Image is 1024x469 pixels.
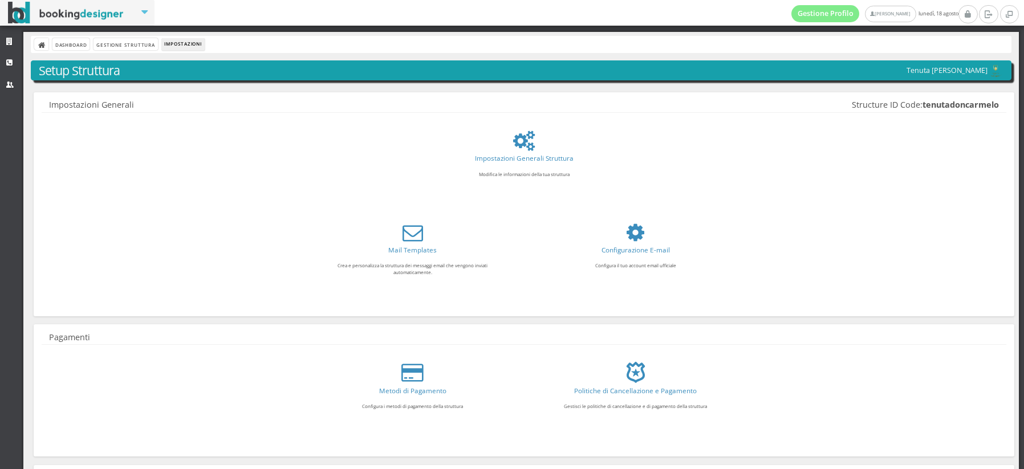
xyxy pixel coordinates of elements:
[543,257,728,274] div: Configura il tuo account email ufficiale
[988,65,1003,77] img: c17ce5f8a98d11e9805da647fc135771.png
[388,245,437,254] a: Mail Templates
[39,63,1004,78] h3: Setup Struttura
[320,398,505,421] div: Configura i metodi di pagamento della struttura
[791,5,958,22] span: lunedì, 18 agosto
[923,99,999,110] b: tenutadoncarmelo
[49,332,90,342] span: Pagamenti
[791,5,860,22] a: Gestione Profilo
[475,153,574,162] a: Impostazioni Generali Struttura
[907,65,1003,77] h5: Tenuta [PERSON_NAME]
[432,166,616,189] div: Modifica le informazioni della tua struttura
[602,245,670,254] a: Configurazione E-mail
[379,386,446,395] a: Metodi di Pagamento
[8,2,124,24] img: BookingDesigner.com
[49,99,134,110] span: Impostazioni Generali
[574,386,697,395] a: Politiche di Cancellazione e Pagamento
[852,100,999,109] span: Structure ID Code:
[162,38,205,51] li: Impostazioni
[543,398,728,421] div: Gestisci le politiche di cancellazione e di pagamento della struttura
[865,6,916,22] a: [PERSON_NAME]
[94,38,157,50] a: Gestione Struttura
[52,38,90,50] a: Dashboard
[320,257,505,280] div: Crea e personalizza la struttura dei messaggi email che vengono inviati automaticamente.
